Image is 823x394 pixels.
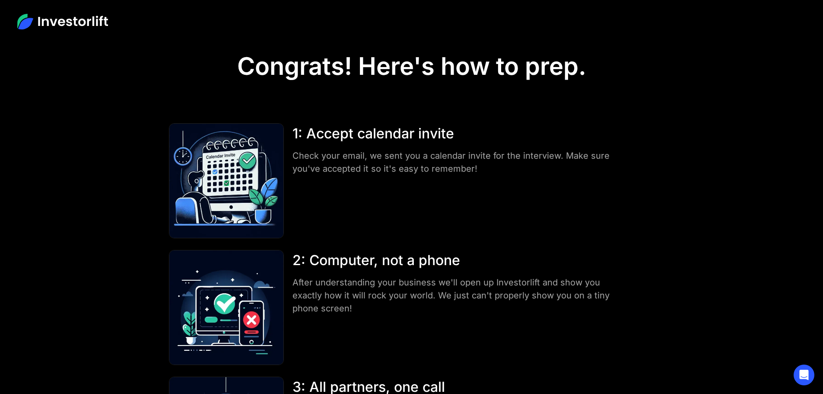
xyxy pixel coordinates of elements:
div: After understanding your business we'll open up Investorlift and show you exactly how it will roc... [292,276,618,315]
div: 2: Computer, not a phone [292,250,618,271]
div: 1: Accept calendar invite [292,123,618,144]
div: Open Intercom Messenger [794,365,814,385]
h1: Congrats! Here's how to prep. [237,52,586,81]
div: Check your email, we sent you a calendar invite for the interview. Make sure you've accepted it s... [292,149,618,175]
